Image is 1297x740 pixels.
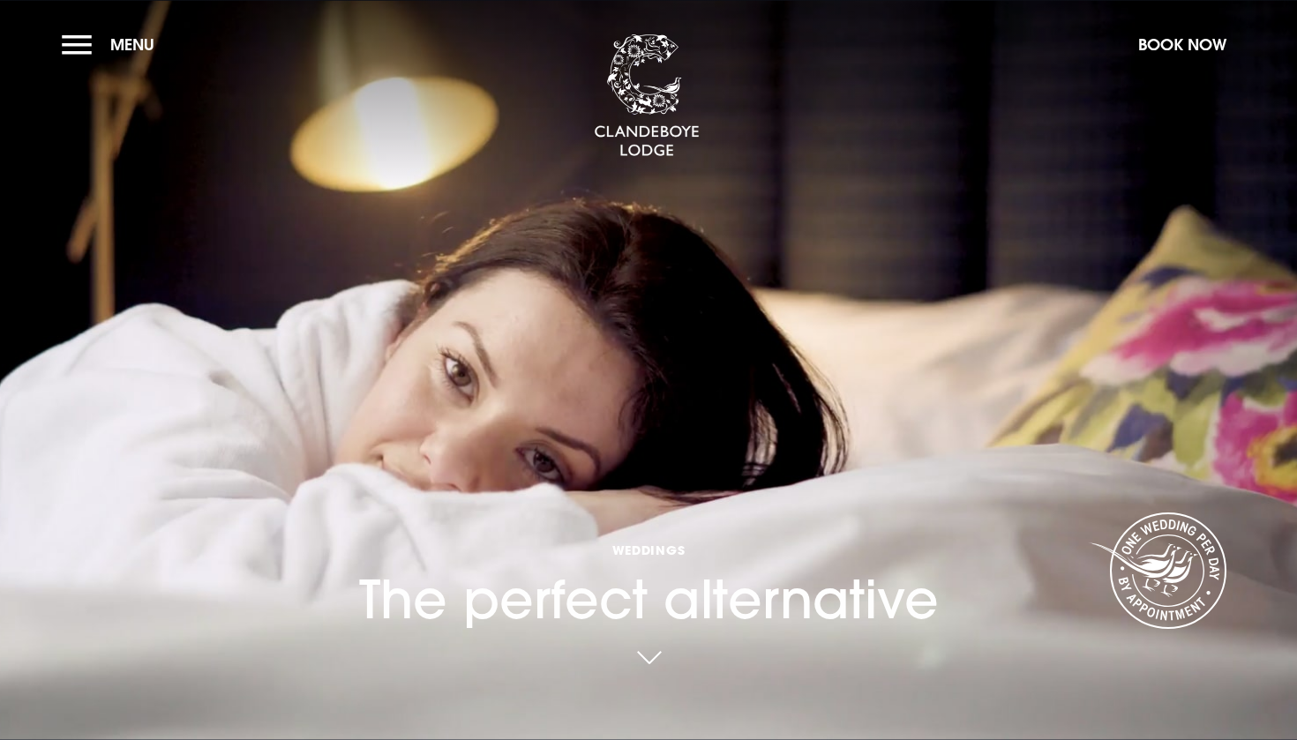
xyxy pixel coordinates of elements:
[110,34,154,55] span: Menu
[594,34,700,158] img: Clandeboye Lodge
[359,542,939,558] span: Weddings
[359,450,939,631] h1: The perfect alternative
[62,26,163,64] button: Menu
[1129,26,1235,64] button: Book Now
